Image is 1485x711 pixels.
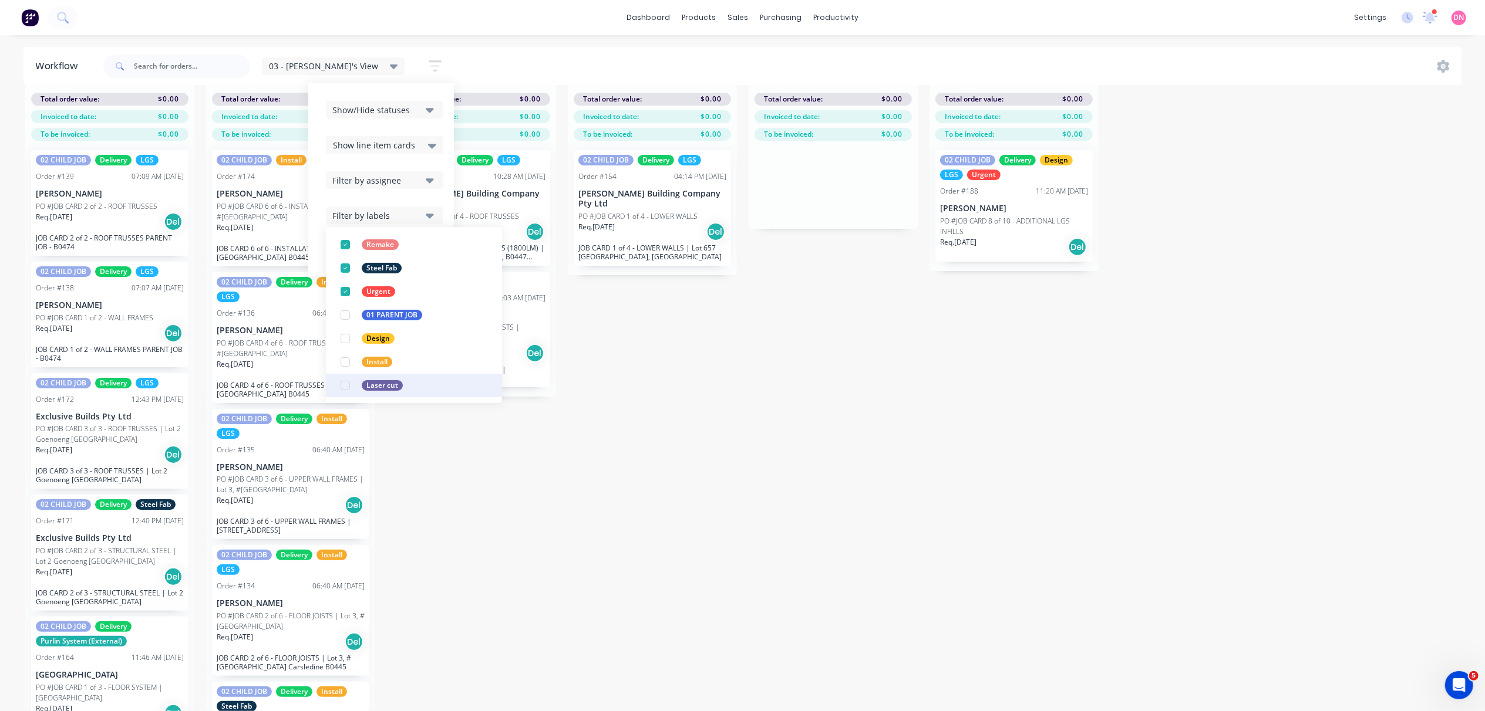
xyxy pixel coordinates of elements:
[701,94,722,104] span: $0.00
[583,129,632,140] span: To be invoiced:
[1454,12,1464,23] span: DN
[136,499,176,510] div: Steel Fab
[940,186,978,197] div: Order #188
[217,550,272,560] div: 02 CHILD JOB
[940,155,995,165] div: 02 CHILD JOB
[217,292,240,302] div: LGS
[217,517,365,534] p: JOB CARD 3 of 6 - UPPER WALL FRAMES | [STREET_ADDRESS]
[36,300,184,310] p: [PERSON_NAME]
[764,94,823,104] span: Total order value:
[164,324,183,343] div: Del
[345,632,363,651] div: Del
[583,94,642,104] span: Total order value:
[36,171,74,182] div: Order #139
[1062,129,1083,140] span: $0.00
[276,155,307,165] div: Install
[674,171,726,182] div: 04:14 PM [DATE]
[362,263,402,273] div: Steel Fab
[945,111,1001,122] span: Invoiced to date:
[41,129,90,140] span: To be invoiced:
[935,150,1093,262] div: 02 CHILD JOBDeliveryDesignLGSUrgentOrder #18811:20 AM [DATE][PERSON_NAME]PO #JOB CARD 8 of 10 - A...
[217,428,240,439] div: LGS
[940,237,976,248] p: Req. [DATE]
[583,111,639,122] span: Invoiced to date:
[221,111,277,122] span: Invoiced to date:
[276,277,312,287] div: Delivery
[999,155,1036,165] div: Delivery
[945,129,994,140] span: To be invoiced:
[332,209,421,222] div: Filter by labels
[36,313,153,323] p: PO #JOB CARD 1 of 2 - WALL FRAMES
[621,9,676,26] a: dashboard
[136,155,159,165] div: LGS
[722,9,754,26] div: sales
[362,333,395,344] div: Design
[578,243,726,261] p: JOB CARD 1 of 4 - LOWER WALLS | Lot 657 [GEOGRAPHIC_DATA], [GEOGRAPHIC_DATA]
[362,357,392,367] div: Install
[158,94,179,104] span: $0.00
[36,652,74,663] div: Order #164
[316,414,347,424] div: Install
[578,222,615,232] p: Req. [DATE]
[36,345,184,363] p: JOB CARD 1 of 2 - WALL FRAMES PARENT JOB - B0474
[95,378,132,388] div: Delivery
[217,326,365,336] p: [PERSON_NAME]
[520,111,541,122] span: $0.00
[940,170,963,180] div: LGS
[21,9,39,26] img: Factory
[217,495,253,506] p: Req. [DATE]
[36,323,72,334] p: Req. [DATE]
[345,496,363,514] div: Del
[333,139,415,151] span: Show line item cards
[36,412,184,422] p: Exclusive Builds Pty Ltd
[701,129,722,140] span: $0.00
[217,564,240,575] div: LGS
[706,222,725,241] div: Del
[36,283,74,293] div: Order #138
[36,445,72,455] p: Req. [DATE]
[276,550,312,560] div: Delivery
[217,308,255,319] div: Order #136
[158,111,179,122] span: $0.00
[217,171,255,182] div: Order #174
[1036,186,1088,197] div: 11:20 AM [DATE]
[1062,94,1083,104] span: $0.00
[638,155,674,165] div: Delivery
[678,155,701,165] div: LGS
[940,204,1088,214] p: [PERSON_NAME]
[526,222,544,241] div: Del
[578,171,617,182] div: Order #154
[36,516,74,526] div: Order #171
[217,611,365,632] p: PO #JOB CARD 2 of 6 - FLOOR JOISTS | Lot 3, #[GEOGRAPHIC_DATA]
[217,189,365,199] p: [PERSON_NAME]
[132,516,184,526] div: 12:40 PM [DATE]
[136,266,159,277] div: LGS
[95,266,132,277] div: Delivery
[362,380,403,391] div: Laser cut
[217,381,365,398] p: JOB CARD 4 of 6 - ROOF TRUSSES | Lot 3, #[GEOGRAPHIC_DATA] B0445
[312,445,365,455] div: 06:40 AM [DATE]
[217,462,365,472] p: [PERSON_NAME]
[217,414,272,424] div: 02 CHILD JOB
[132,171,184,182] div: 07:09 AM [DATE]
[940,216,1088,237] p: PO #JOB CARD 8 of 10 - ADDITIONAL LGS INFILLS
[398,189,545,209] p: [PERSON_NAME] Building Company Pty Ltd
[316,550,347,560] div: Install
[497,155,520,165] div: LGS
[578,211,698,222] p: PO #JOB CARD 1 of 4 - LOWER WALLS
[36,567,72,577] p: Req. [DATE]
[212,272,369,403] div: 02 CHILD JOBDeliveryInstallLGSOrder #13606:40 AM [DATE][PERSON_NAME]PO #JOB CARD 4 of 6 - ROOF TR...
[945,94,1004,104] span: Total order value:
[31,262,188,367] div: 02 CHILD JOBDeliveryLGSOrder #13807:07 AM [DATE][PERSON_NAME]PO #JOB CARD 1 of 2 - WALL FRAMESReq...
[332,104,421,116] div: Show/Hide statuses
[362,310,422,320] div: 01 PARENT JOB
[578,155,634,165] div: 02 CHILD JOB
[312,308,365,319] div: 06:40 AM [DATE]
[1445,671,1473,699] iframe: Intercom live chat
[136,378,159,388] div: LGS
[362,286,395,297] div: Urgent
[31,150,188,256] div: 02 CHILD JOBDeliveryLGSOrder #13907:09 AM [DATE][PERSON_NAME]PO #JOB CARD 2 of 2 - ROOF TRUSSESRe...
[574,150,731,266] div: 02 CHILD JOBDeliveryLGSOrder #15404:14 PM [DATE][PERSON_NAME] Building Company Pty LtdPO #JOB CAR...
[134,55,250,78] input: Search for orders...
[520,94,541,104] span: $0.00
